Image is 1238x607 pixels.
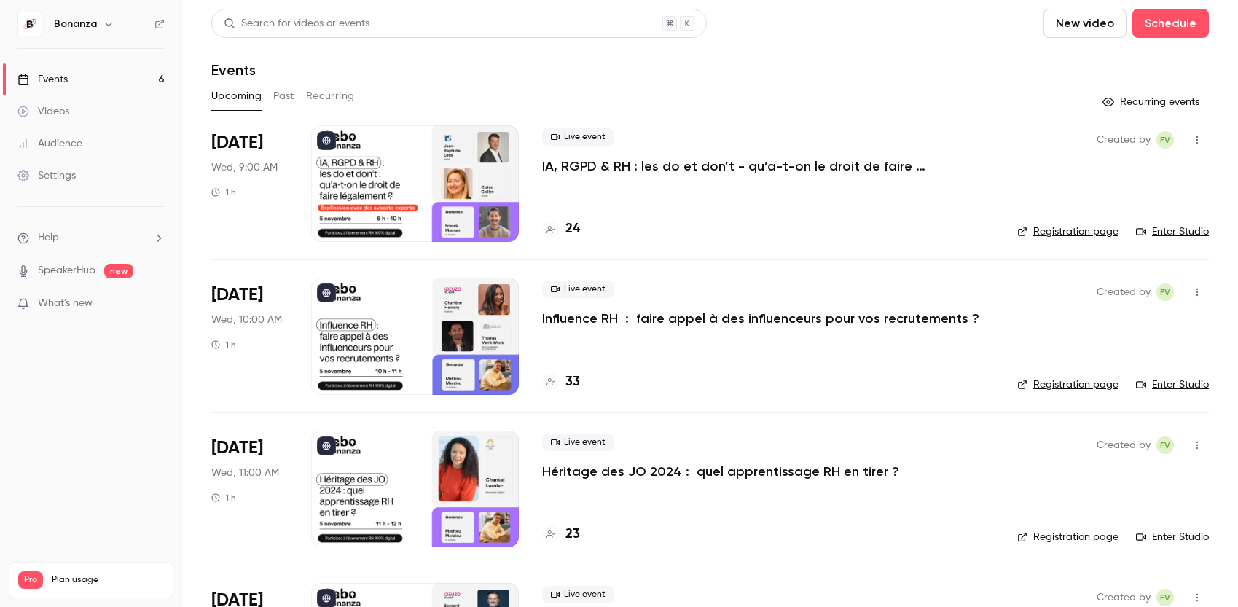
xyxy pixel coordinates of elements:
[542,434,614,451] span: Live event
[211,131,263,154] span: [DATE]
[17,72,68,87] div: Events
[17,136,82,151] div: Audience
[211,187,236,198] div: 1 h
[54,17,97,31] h6: Bonanza
[1156,131,1174,149] span: Fabio Vilarinho
[1096,90,1209,114] button: Recurring events
[1156,436,1174,454] span: Fabio Vilarinho
[224,16,369,31] div: Search for videos or events
[211,492,236,504] div: 1 h
[542,281,614,298] span: Live event
[542,219,580,239] a: 24
[18,571,43,589] span: Pro
[1043,9,1127,38] button: New video
[565,525,580,544] h4: 23
[542,525,580,544] a: 23
[211,436,263,460] span: [DATE]
[306,85,355,108] button: Recurring
[1017,224,1118,239] a: Registration page
[211,160,278,175] span: Wed, 9:00 AM
[542,586,614,603] span: Live event
[1156,589,1174,606] span: Fabio Vilarinho
[52,574,164,586] span: Plan usage
[542,157,979,175] a: IA, RGPD & RH : les do et don’t - qu’a-t-on le droit de faire légalement ?
[542,463,899,480] a: Héritage des JO 2024 : quel apprentissage RH en tirer ?
[1097,436,1151,454] span: Created by
[273,85,294,108] button: Past
[211,85,262,108] button: Upcoming
[1136,530,1209,544] a: Enter Studio
[1160,436,1170,454] span: FV
[211,283,263,307] span: [DATE]
[211,313,282,327] span: Wed, 10:00 AM
[1132,9,1209,38] button: Schedule
[565,219,580,239] h4: 24
[211,278,288,394] div: Nov 5 Wed, 10:00 AM (Europe/Paris)
[565,372,580,392] h4: 33
[38,296,93,311] span: What's new
[211,339,236,351] div: 1 h
[542,372,580,392] a: 33
[1097,283,1151,301] span: Created by
[1017,530,1118,544] a: Registration page
[38,263,95,278] a: SpeakerHub
[1156,283,1174,301] span: Fabio Vilarinho
[104,264,133,278] span: new
[542,310,979,327] a: Influence RH : faire appel à des influenceurs pour vos recrutements ?
[542,128,614,146] span: Live event
[38,230,59,246] span: Help
[211,466,279,480] span: Wed, 11:00 AM
[1160,131,1170,149] span: FV
[1136,377,1209,392] a: Enter Studio
[211,61,256,79] h1: Events
[1097,589,1151,606] span: Created by
[1160,283,1170,301] span: FV
[17,168,76,183] div: Settings
[1160,589,1170,606] span: FV
[211,125,288,242] div: Nov 5 Wed, 9:00 AM (Europe/Paris)
[1017,377,1118,392] a: Registration page
[211,431,288,547] div: Nov 5 Wed, 11:00 AM (Europe/Paris)
[1136,224,1209,239] a: Enter Studio
[17,104,69,119] div: Videos
[18,12,42,36] img: Bonanza
[1097,131,1151,149] span: Created by
[17,230,165,246] li: help-dropdown-opener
